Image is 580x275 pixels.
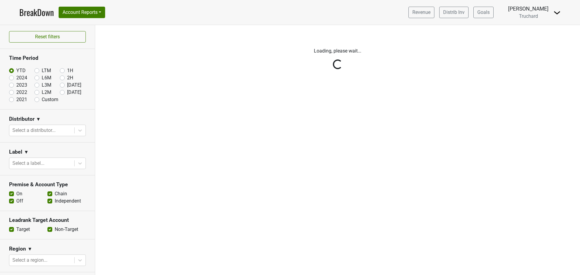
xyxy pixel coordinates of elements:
a: Distrib Inv [439,7,469,18]
div: [PERSON_NAME] [508,5,549,13]
a: Revenue [408,7,434,18]
button: Account Reports [59,7,105,18]
a: Goals [473,7,494,18]
span: Truchard [519,13,538,19]
a: BreakDown [19,6,54,19]
p: Loading, please wait... [170,47,505,55]
img: Dropdown Menu [553,9,561,16]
